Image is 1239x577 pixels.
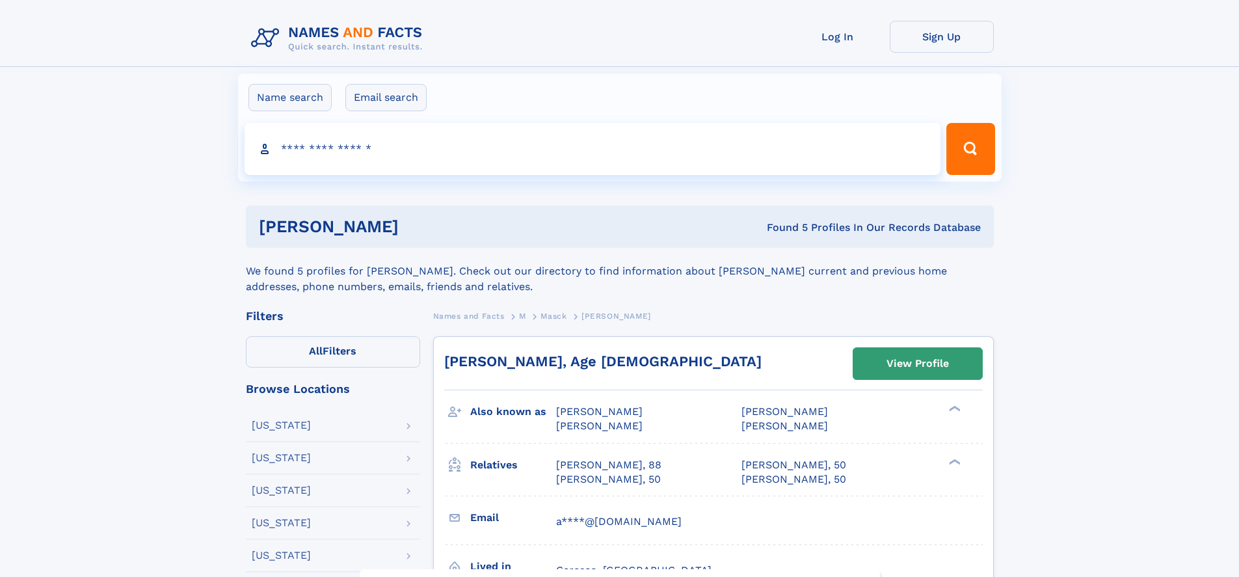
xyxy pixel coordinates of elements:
[444,353,762,369] a: [PERSON_NAME], Age [DEMOGRAPHIC_DATA]
[741,458,846,472] a: [PERSON_NAME], 50
[890,21,994,53] a: Sign Up
[556,472,661,487] a: [PERSON_NAME], 50
[252,485,311,496] div: [US_STATE]
[248,84,332,111] label: Name search
[519,312,526,321] span: M
[556,405,643,418] span: [PERSON_NAME]
[583,221,981,235] div: Found 5 Profiles In Our Records Database
[470,401,556,423] h3: Also known as
[556,420,643,432] span: [PERSON_NAME]
[246,383,420,395] div: Browse Locations
[252,420,311,431] div: [US_STATE]
[556,564,712,576] span: Ceresco, [GEOGRAPHIC_DATA]
[345,84,427,111] label: Email search
[946,405,961,413] div: ❯
[540,312,566,321] span: Masck
[470,507,556,529] h3: Email
[252,453,311,463] div: [US_STATE]
[519,308,526,324] a: M
[309,345,323,357] span: All
[853,348,982,379] a: View Profile
[246,248,994,295] div: We found 5 profiles for [PERSON_NAME]. Check out our directory to find information about [PERSON_...
[252,550,311,561] div: [US_STATE]
[741,420,828,432] span: [PERSON_NAME]
[252,518,311,528] div: [US_STATE]
[581,312,651,321] span: [PERSON_NAME]
[946,457,961,466] div: ❯
[246,21,433,56] img: Logo Names and Facts
[786,21,890,53] a: Log In
[245,123,941,175] input: search input
[946,123,994,175] button: Search Button
[741,472,846,487] a: [PERSON_NAME], 50
[246,310,420,322] div: Filters
[540,308,566,324] a: Masck
[741,405,828,418] span: [PERSON_NAME]
[470,454,556,476] h3: Relatives
[886,349,949,379] div: View Profile
[259,219,583,235] h1: [PERSON_NAME]
[556,458,661,472] a: [PERSON_NAME], 88
[246,336,420,368] label: Filters
[433,308,505,324] a: Names and Facts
